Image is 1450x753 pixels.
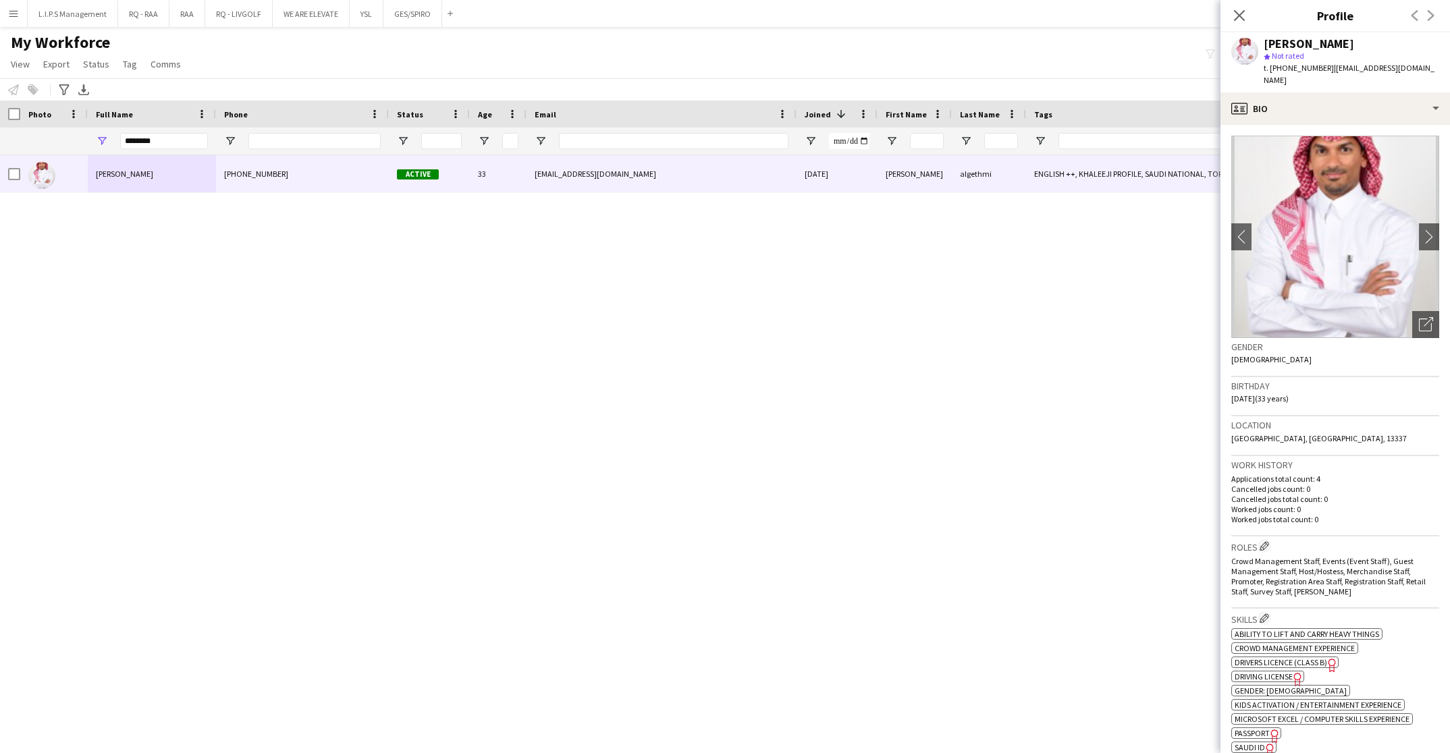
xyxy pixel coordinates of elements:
p: Applications total count: 4 [1231,474,1439,484]
span: View [11,58,30,70]
button: Open Filter Menu [478,135,490,147]
input: First Name Filter Input [910,133,944,149]
span: Not rated [1272,51,1304,61]
input: Email Filter Input [559,133,788,149]
div: [EMAIL_ADDRESS][DOMAIN_NAME] [527,155,797,192]
span: [DATE] (33 years) [1231,393,1289,403]
span: Active [397,169,439,179]
span: Export [43,58,70,70]
span: Driving License [1235,671,1293,681]
p: Cancelled jobs count: 0 [1231,484,1439,494]
div: algethmi [952,155,1026,192]
h3: Skills [1231,611,1439,625]
span: Photo [28,109,51,119]
p: Worked jobs total count: 0 [1231,514,1439,524]
h3: Profile [1220,7,1450,24]
div: ENGLISH ++, KHALEEJI PROFILE, SAUDI NATIONAL, TOP HOST/HOSTESS, TOP PROMOTER, TOP [PERSON_NAME] [1026,155,1328,192]
div: [PERSON_NAME] [878,155,952,192]
a: Comms [145,55,186,73]
button: GES/SPIRO [383,1,442,27]
span: Tags [1034,109,1052,119]
input: Age Filter Input [502,133,518,149]
button: RAA [169,1,205,27]
span: Crowd Management Staff, Events (Event Staff), Guest Management Staff, Host/Hostess, Merchandise S... [1231,556,1426,596]
span: My Workforce [11,32,110,53]
input: Full Name Filter Input [120,133,208,149]
span: Last Name [960,109,1000,119]
h3: Roles [1231,539,1439,553]
span: SAUDI ID [1235,742,1265,752]
div: 33 [470,155,527,192]
input: Tags Filter Input [1058,133,1320,149]
span: Status [83,58,109,70]
img: Crew avatar or photo [1231,136,1439,338]
span: Joined [805,109,831,119]
a: Tag [117,55,142,73]
span: [DEMOGRAPHIC_DATA] [1231,354,1312,364]
button: Open Filter Menu [886,135,898,147]
a: Status [78,55,115,73]
button: YSL [350,1,383,27]
span: Ability to lift and carry heavy things [1235,629,1379,639]
span: t. [PHONE_NUMBER] [1264,63,1334,73]
input: Status Filter Input [421,133,462,149]
app-action-btn: Export XLSX [76,82,92,98]
div: [PERSON_NAME] [1264,38,1354,50]
span: [GEOGRAPHIC_DATA], [GEOGRAPHIC_DATA], 13337 [1231,433,1407,443]
span: Microsoft Excel / Computer skills experience [1235,714,1409,724]
span: Full Name [96,109,133,119]
input: Joined Filter Input [829,133,869,149]
h3: Location [1231,419,1439,431]
button: Open Filter Menu [535,135,547,147]
span: Status [397,109,423,119]
span: Kids activation / Entertainment experience [1235,700,1401,710]
div: Bio [1220,92,1450,125]
a: Export [38,55,75,73]
span: Drivers Licence (Class B) [1235,657,1327,667]
h3: Work history [1231,459,1439,471]
input: Last Name Filter Input [984,133,1018,149]
span: Passport [1235,728,1270,738]
span: Tag [123,58,137,70]
app-action-btn: Advanced filters [56,82,72,98]
input: Phone Filter Input [248,133,381,149]
img: Ahmed algethmi [28,162,55,189]
p: Worked jobs count: 0 [1231,504,1439,514]
a: View [5,55,35,73]
span: | [EMAIL_ADDRESS][DOMAIN_NAME] [1264,63,1434,85]
span: Crowd management experience [1235,643,1355,653]
button: Open Filter Menu [397,135,409,147]
span: Age [478,109,492,119]
span: [PERSON_NAME] [96,169,153,179]
button: Open Filter Menu [224,135,236,147]
button: Open Filter Menu [960,135,972,147]
span: Phone [224,109,248,119]
div: [DATE] [797,155,878,192]
button: RQ - LIVGOLF [205,1,273,27]
div: [PHONE_NUMBER] [216,155,389,192]
button: Open Filter Menu [1034,135,1046,147]
span: Gender: [DEMOGRAPHIC_DATA] [1235,686,1347,696]
span: Comms [151,58,181,70]
span: Email [535,109,556,119]
h3: Gender [1231,341,1439,353]
button: WE ARE ELEVATE [273,1,350,27]
button: RQ - RAA [118,1,169,27]
button: Open Filter Menu [805,135,817,147]
button: Open Filter Menu [96,135,108,147]
button: L.I.P.S Management [28,1,118,27]
h3: Birthday [1231,380,1439,392]
span: First Name [886,109,927,119]
p: Cancelled jobs total count: 0 [1231,494,1439,504]
div: Open photos pop-in [1412,311,1439,338]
